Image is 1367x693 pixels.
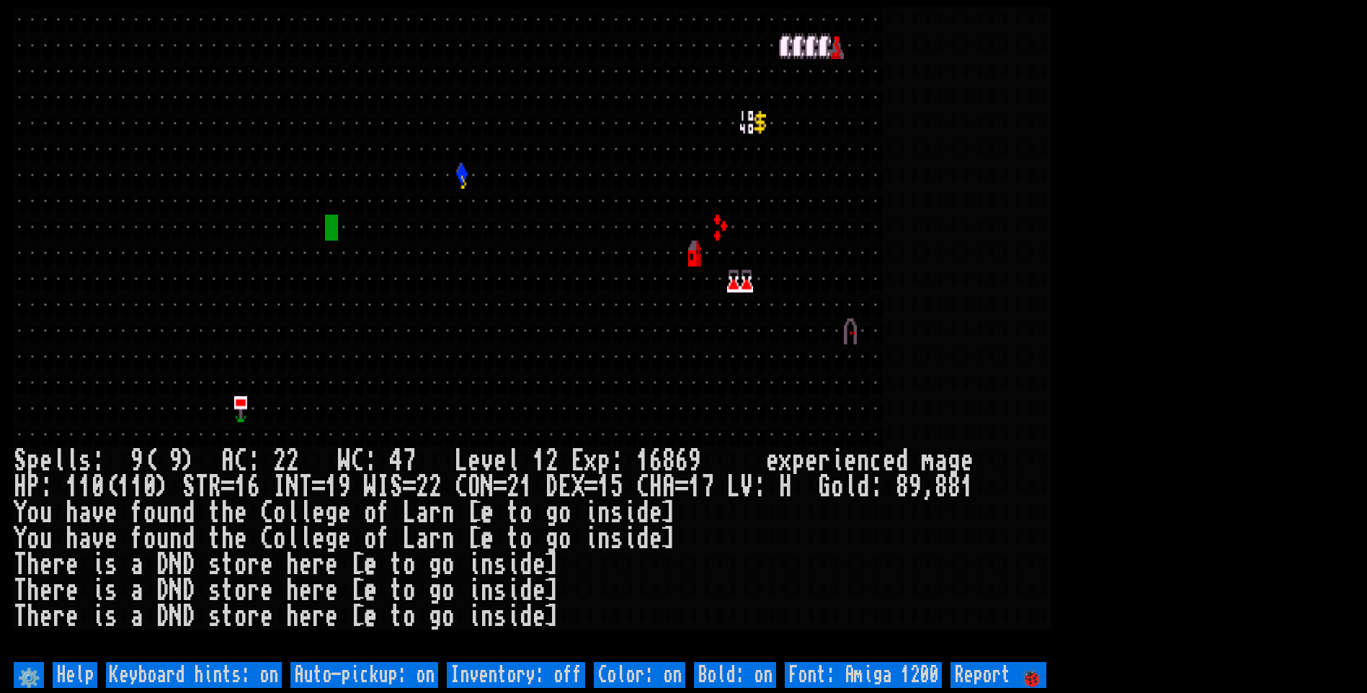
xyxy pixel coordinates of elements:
[597,500,610,526] div: n
[546,578,558,604] div: ]
[533,552,546,578] div: e
[104,578,117,604] div: s
[481,474,494,500] div: N
[14,500,27,526] div: Y
[221,552,234,578] div: t
[636,474,649,500] div: C
[546,474,558,500] div: D
[546,448,558,474] div: 2
[27,448,40,474] div: p
[785,662,942,688] input: Font: Amiga 1200
[66,448,79,474] div: l
[636,526,649,552] div: d
[104,474,117,500] div: (
[92,526,104,552] div: v
[390,474,403,500] div: S
[468,604,481,630] div: i
[364,500,377,526] div: o
[260,526,273,552] div: C
[792,448,805,474] div: p
[325,526,338,552] div: g
[507,552,520,578] div: i
[312,526,325,552] div: e
[688,474,701,500] div: 1
[156,500,169,526] div: u
[442,526,455,552] div: n
[130,474,143,500] div: 1
[66,474,79,500] div: 1
[234,604,247,630] div: o
[623,500,636,526] div: i
[104,526,117,552] div: e
[290,662,438,688] input: Auto-pickup: on
[520,500,533,526] div: o
[416,526,429,552] div: a
[27,474,40,500] div: P
[351,448,364,474] div: C
[156,552,169,578] div: D
[40,526,53,552] div: u
[429,552,442,578] div: g
[584,526,597,552] div: i
[286,448,299,474] div: 2
[364,552,377,578] div: e
[312,604,325,630] div: r
[688,448,701,474] div: 9
[40,500,53,526] div: u
[273,474,286,500] div: I
[143,526,156,552] div: o
[208,500,221,526] div: t
[571,448,584,474] div: E
[468,578,481,604] div: i
[468,474,481,500] div: O
[156,526,169,552] div: u
[195,474,208,500] div: T
[818,448,831,474] div: r
[364,526,377,552] div: o
[286,526,299,552] div: l
[636,500,649,526] div: d
[507,448,520,474] div: l
[182,500,195,526] div: d
[260,500,273,526] div: C
[53,578,66,604] div: r
[429,604,442,630] div: g
[169,500,182,526] div: n
[883,448,896,474] div: e
[247,604,260,630] div: r
[221,500,234,526] div: h
[481,604,494,630] div: n
[234,578,247,604] div: o
[390,578,403,604] div: t
[169,604,182,630] div: N
[273,448,286,474] div: 2
[182,604,195,630] div: D
[299,552,312,578] div: e
[520,578,533,604] div: d
[156,474,169,500] div: )
[169,526,182,552] div: n
[286,474,299,500] div: N
[14,604,27,630] div: T
[403,500,416,526] div: L
[104,604,117,630] div: s
[130,578,143,604] div: a
[338,526,351,552] div: e
[520,526,533,552] div: o
[14,662,44,688] input: ⚙️
[182,448,195,474] div: )
[221,578,234,604] div: t
[662,448,675,474] div: 8
[844,474,857,500] div: l
[494,448,507,474] div: e
[584,500,597,526] div: i
[507,578,520,604] div: i
[597,474,610,500] div: 1
[364,474,377,500] div: W
[221,604,234,630] div: t
[40,604,53,630] div: e
[40,474,53,500] div: :
[447,662,585,688] input: Inventory: off
[649,448,662,474] div: 6
[40,448,53,474] div: e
